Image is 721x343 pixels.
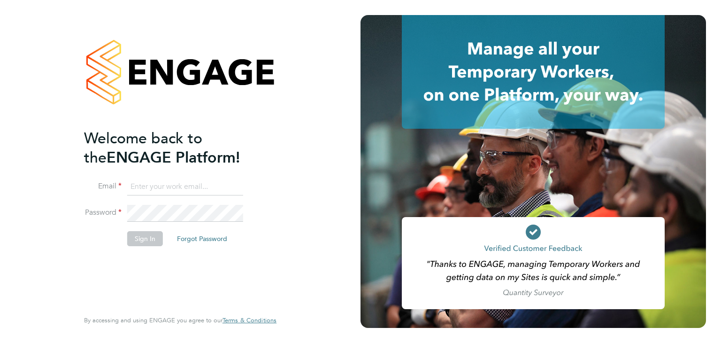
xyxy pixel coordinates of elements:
button: Sign In [127,231,163,246]
button: Forgot Password [169,231,235,246]
a: Terms & Conditions [222,317,276,324]
input: Enter your work email... [127,179,243,195]
label: Email [84,181,122,191]
span: By accessing and using ENGAGE you agree to our [84,316,276,324]
label: Password [84,208,122,218]
span: Welcome back to the [84,129,202,167]
h2: ENGAGE Platform! [84,129,267,167]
